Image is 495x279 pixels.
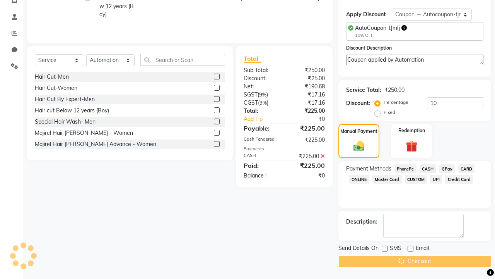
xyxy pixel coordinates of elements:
div: Cash Tendered: [238,136,284,144]
div: Discount: [238,74,284,83]
div: Paid: [238,161,284,170]
div: ₹225.00 [284,107,331,115]
span: CUSTOM [405,175,427,184]
div: ( ) [238,91,284,99]
div: Majirel Hair [PERSON_NAME] Advance - Women [35,140,156,148]
div: 10% OFF [355,32,407,39]
span: ONLINE [349,175,369,184]
span: GPay [439,164,455,173]
div: CASH [238,152,284,160]
label: Manual Payment [340,128,377,135]
span: 9% [259,91,266,98]
div: ₹225.00 [284,152,331,160]
div: Balance : [238,172,284,180]
span: Email [416,244,429,254]
div: Apply Discount [346,10,392,19]
div: Description: [346,218,377,226]
div: ₹17.16 [284,99,331,107]
input: Search or Scan [140,54,225,66]
div: Total: [238,107,284,115]
label: Redemption [398,127,425,134]
span: Master Card [372,175,402,184]
div: Hair Cut-Men [35,73,69,81]
span: SMS [390,244,401,254]
img: _cash.svg [350,139,368,152]
span: Credit Card [445,175,473,184]
div: Hair cut Below 12 years (Boy) [35,107,109,115]
div: ( ) [238,99,284,107]
div: Service Total: [346,86,381,94]
span: CGST [244,99,258,106]
div: ₹225.00 [284,124,331,133]
label: Percentage [384,99,408,106]
span: SGST [244,91,258,98]
div: ₹250.00 [284,66,331,74]
div: ₹0 [284,172,331,180]
div: Majirel Hair [PERSON_NAME] - Women [35,129,133,137]
a: Add Tip [238,115,292,123]
div: Discount: [346,99,370,107]
span: CARD [458,164,475,173]
span: Total [244,55,261,63]
label: Discount Description [346,45,392,52]
div: Hair Cut By Expert-Men [35,95,95,103]
div: Sub Total: [238,66,284,74]
div: Payable: [238,124,284,133]
span: 9% [259,100,267,106]
div: ₹225.00 [284,136,331,144]
span: PhonePe [394,164,416,173]
span: UPI [430,175,442,184]
span: Payment Methods [346,165,391,173]
div: ₹17.16 [284,91,331,99]
div: ₹0 [292,115,331,123]
div: Special Hair Wash- Men [35,118,96,126]
span: Send Details On [338,244,379,254]
div: Net: [238,83,284,91]
img: _gift.svg [402,139,422,153]
label: Fixed [384,109,395,116]
span: CASH [420,164,436,173]
div: ₹250.00 [384,86,405,94]
div: ₹25.00 [284,74,331,83]
div: Hair Cut-Women [35,84,77,92]
span: AutoCoupon-tJmIj [355,24,400,31]
div: Payments [244,146,325,152]
div: ₹190.68 [284,83,331,91]
div: ₹225.00 [284,161,331,170]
